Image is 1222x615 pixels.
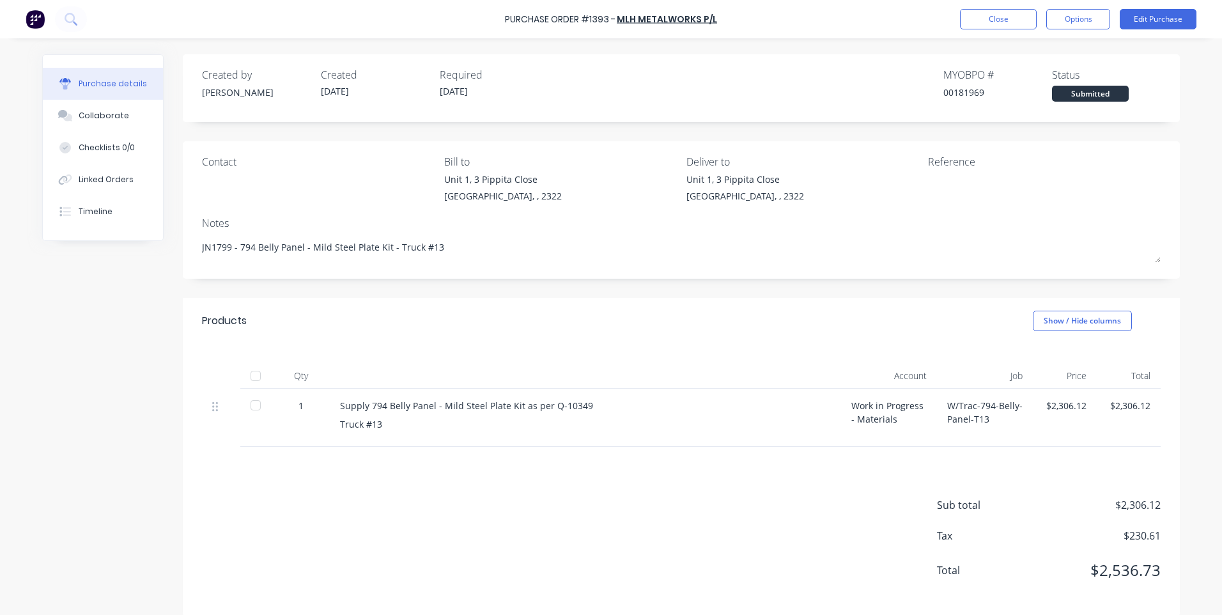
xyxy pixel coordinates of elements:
[202,234,1161,263] textarea: JN1799 - 794 Belly Panel - Mild Steel Plate Kit - Truck #13
[1033,559,1161,582] span: $2,536.73
[1033,528,1161,543] span: $230.61
[937,363,1033,389] div: Job
[1097,363,1161,389] div: Total
[340,399,831,412] div: Supply 794 Belly Panel - Mild Steel Plate Kit as per Q-10349
[937,497,1033,513] span: Sub total
[686,173,804,186] div: Unit 1, 3 Pippita Close
[943,67,1052,82] div: MYOB PO #
[841,363,937,389] div: Account
[1033,311,1132,331] button: Show / Hide columns
[928,154,1161,169] div: Reference
[841,389,937,447] div: Work in Progress - Materials
[43,196,163,228] button: Timeline
[505,13,615,26] div: Purchase Order #1393 -
[43,68,163,100] button: Purchase details
[43,164,163,196] button: Linked Orders
[686,154,919,169] div: Deliver to
[444,154,677,169] div: Bill to
[26,10,45,29] img: Factory
[1107,399,1150,412] div: $2,306.12
[79,78,147,90] div: Purchase details
[1052,67,1161,82] div: Status
[202,86,311,99] div: [PERSON_NAME]
[1046,9,1110,29] button: Options
[943,86,1052,99] div: 00181969
[79,142,135,153] div: Checklists 0/0
[202,67,311,82] div: Created by
[79,110,129,121] div: Collaborate
[440,67,548,82] div: Required
[686,189,804,203] div: [GEOGRAPHIC_DATA], , 2322
[340,417,831,431] div: Truck #13
[79,174,134,185] div: Linked Orders
[1052,86,1129,102] div: Submitted
[202,215,1161,231] div: Notes
[43,100,163,132] button: Collaborate
[960,9,1037,29] button: Close
[282,399,320,412] div: 1
[937,528,1033,543] span: Tax
[202,154,435,169] div: Contact
[937,563,1033,578] span: Total
[1120,9,1196,29] button: Edit Purchase
[617,13,717,26] a: MLH Metalworks P/L
[444,173,562,186] div: Unit 1, 3 Pippita Close
[202,313,247,329] div: Products
[43,132,163,164] button: Checklists 0/0
[1033,497,1161,513] span: $2,306.12
[79,206,112,217] div: Timeline
[937,389,1033,447] div: W/Trac-794-Belly-Panel-T13
[321,67,429,82] div: Created
[444,189,562,203] div: [GEOGRAPHIC_DATA], , 2322
[1033,363,1097,389] div: Price
[1043,399,1087,412] div: $2,306.12
[272,363,330,389] div: Qty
